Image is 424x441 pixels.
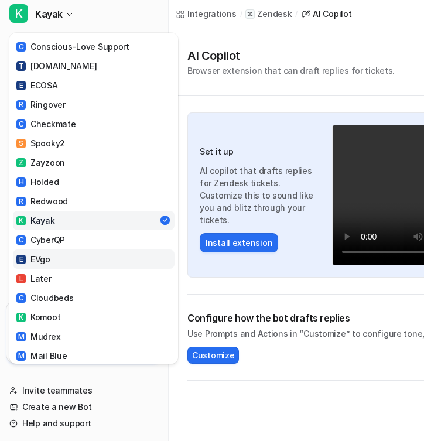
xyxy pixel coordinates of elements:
[16,177,26,187] span: H
[16,137,65,149] div: Spooky2
[16,119,26,129] span: C
[16,79,58,91] div: ECOSA
[16,158,26,167] span: Z
[16,139,26,148] span: S
[16,332,26,341] span: M
[16,292,73,304] div: Cloudbeds
[16,350,67,362] div: Mail Blue
[16,255,26,264] span: E
[16,351,26,361] span: M
[16,253,50,265] div: EVgo
[16,98,66,111] div: Ringover
[16,197,26,206] span: R
[16,313,26,322] span: K
[16,42,26,52] span: C
[16,293,26,303] span: C
[16,60,97,72] div: [DOMAIN_NAME]
[16,61,26,71] span: T
[16,81,26,90] span: E
[9,33,178,364] div: KKayak
[16,216,26,225] span: K
[16,176,59,188] div: Holded
[35,6,63,22] span: Kayak
[16,330,60,343] div: Mudrex
[9,4,28,23] span: K
[16,118,76,130] div: Checkmate
[16,311,60,323] div: Komoot
[16,272,52,285] div: Later
[16,100,26,110] span: R
[16,156,65,169] div: Zayzoon
[16,274,26,283] span: L
[16,40,129,53] div: Conscious-Love Support
[16,234,65,246] div: CyberQP
[16,214,55,227] div: Kayak
[16,195,68,207] div: Redwood
[16,235,26,245] span: C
